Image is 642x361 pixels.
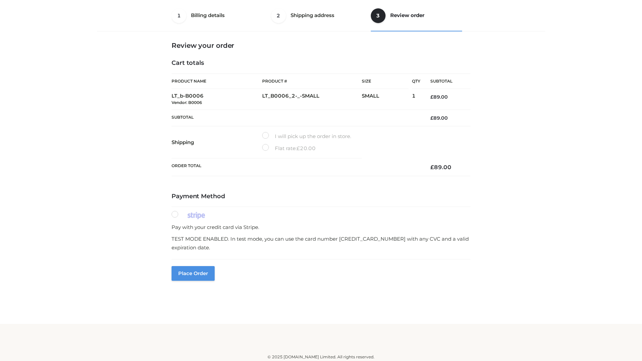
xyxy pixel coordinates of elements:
td: SMALL [362,89,412,110]
th: Product Name [172,74,262,89]
div: © 2025 [DOMAIN_NAME] Limited. All rights reserved. [99,354,543,360]
label: Flat rate: [262,144,316,153]
small: Vendor: B0006 [172,100,202,105]
th: Subtotal [420,74,470,89]
p: Pay with your credit card via Stripe. [172,223,470,232]
p: TEST MODE ENABLED. In test mode, you can use the card number [CREDIT_CARD_NUMBER] with any CVC an... [172,235,470,252]
span: £ [430,115,433,121]
label: I will pick up the order in store. [262,132,351,141]
th: Subtotal [172,110,420,126]
h4: Cart totals [172,59,470,67]
th: Shipping [172,126,262,158]
th: Order Total [172,158,420,176]
td: LT_B0006_2-_-SMALL [262,89,362,110]
bdi: 89.00 [430,164,451,170]
span: £ [430,164,434,170]
td: 1 [412,89,420,110]
th: Qty [412,74,420,89]
th: Product # [262,74,362,89]
button: Place order [172,266,215,281]
h4: Payment Method [172,193,470,200]
bdi: 20.00 [297,145,316,151]
span: £ [430,94,433,100]
bdi: 89.00 [430,115,448,121]
bdi: 89.00 [430,94,448,100]
td: LT_b-B0006 [172,89,262,110]
span: £ [297,145,300,151]
th: Size [362,74,409,89]
h3: Review your order [172,41,470,49]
